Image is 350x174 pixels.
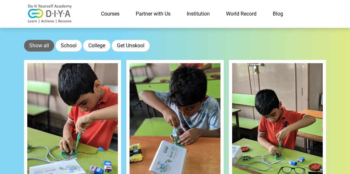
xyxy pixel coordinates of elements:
[128,7,179,20] a: Partner with Us
[24,4,76,24] img: logo-v2.png
[83,40,110,52] button: College
[112,40,150,52] button: Get Unskool
[24,40,54,52] button: Show all
[291,7,326,20] a: Contact Us
[218,7,265,20] a: World Record
[56,40,82,52] button: School
[93,7,128,20] a: Courses
[179,7,218,20] a: Institution
[265,7,291,20] a: Blog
